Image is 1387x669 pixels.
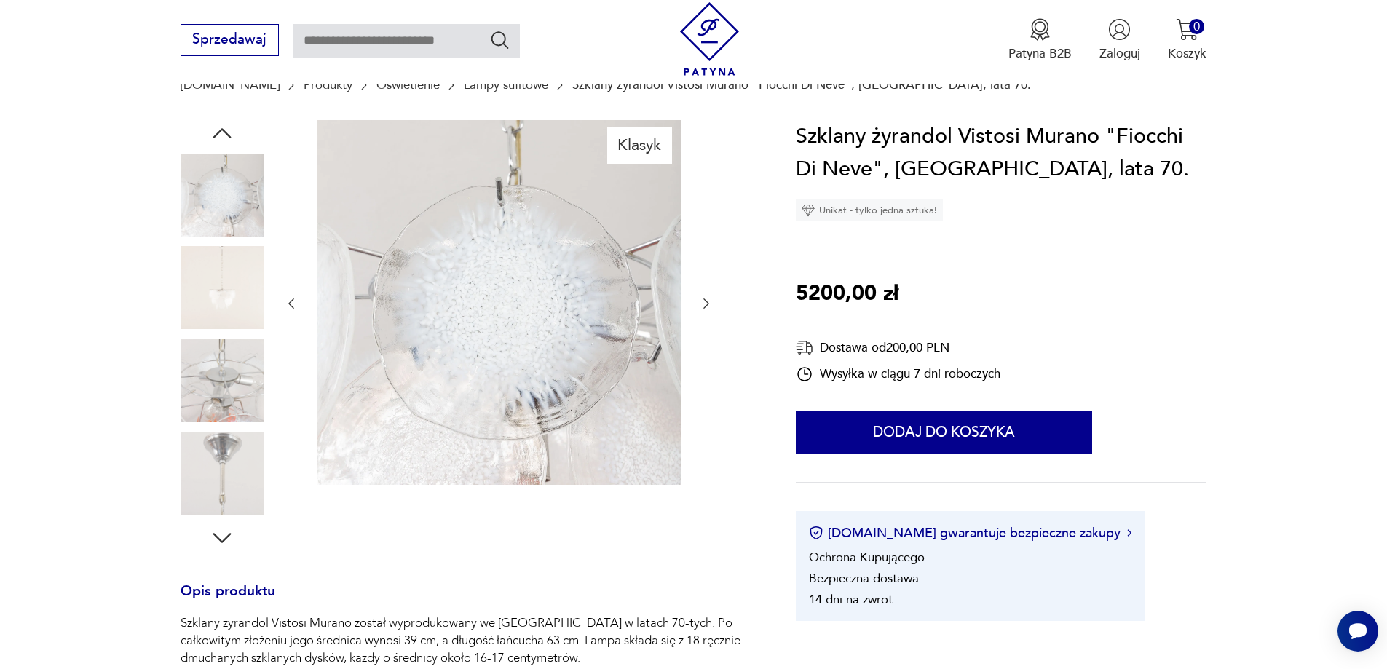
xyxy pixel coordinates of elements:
[809,591,893,608] li: 14 dni na zwrot
[181,78,280,92] a: [DOMAIN_NAME]
[802,204,815,217] img: Ikona diamentu
[1176,18,1198,41] img: Ikona koszyka
[317,120,681,485] img: Zdjęcie produktu Szklany żyrandol Vistosi Murano "Fiocchi Di Neve", Włochy, lata 70.
[1337,611,1378,652] iframe: Smartsupp widget button
[796,199,943,221] div: Unikat - tylko jedna sztuka!
[796,339,1000,357] div: Dostawa od 200,00 PLN
[1168,18,1206,62] button: 0Koszyk
[1168,45,1206,62] p: Koszyk
[1099,45,1140,62] p: Zaloguj
[796,365,1000,383] div: Wysyłka w ciągu 7 dni roboczych
[572,78,1031,92] p: Szklany żyrandol Vistosi Murano "Fiocchi Di Neve", [GEOGRAPHIC_DATA], lata 70.
[1189,19,1204,34] div: 0
[673,2,746,76] img: Patyna - sklep z meblami i dekoracjami vintage
[796,277,898,311] p: 5200,00 zł
[181,154,264,237] img: Zdjęcie produktu Szklany żyrandol Vistosi Murano "Fiocchi Di Neve", Włochy, lata 70.
[1029,18,1051,41] img: Ikona medalu
[181,432,264,515] img: Zdjęcie produktu Szklany żyrandol Vistosi Murano "Fiocchi Di Neve", Włochy, lata 70.
[1008,18,1072,62] button: Patyna B2B
[181,24,279,56] button: Sprzedawaj
[607,127,672,163] div: Klasyk
[304,78,352,92] a: Produkty
[796,339,813,357] img: Ikona dostawy
[489,29,510,50] button: Szukaj
[1108,18,1131,41] img: Ikonka użytkownika
[1127,529,1131,537] img: Ikona strzałki w prawo
[809,570,919,587] li: Bezpieczna dostawa
[181,339,264,422] img: Zdjęcie produktu Szklany żyrandol Vistosi Murano "Fiocchi Di Neve", Włochy, lata 70.
[376,78,440,92] a: Oświetlenie
[181,246,264,329] img: Zdjęcie produktu Szklany żyrandol Vistosi Murano "Fiocchi Di Neve", Włochy, lata 70.
[181,586,754,615] h3: Opis produktu
[1008,45,1072,62] p: Patyna B2B
[464,78,548,92] a: Lampy sufitowe
[796,411,1092,454] button: Dodaj do koszyka
[809,524,1131,542] button: [DOMAIN_NAME] gwarantuje bezpieczne zakupy
[809,526,823,540] img: Ikona certyfikatu
[1008,18,1072,62] a: Ikona medaluPatyna B2B
[809,549,925,566] li: Ochrona Kupującego
[1099,18,1140,62] button: Zaloguj
[796,120,1206,186] h1: Szklany żyrandol Vistosi Murano "Fiocchi Di Neve", [GEOGRAPHIC_DATA], lata 70.
[181,35,279,47] a: Sprzedawaj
